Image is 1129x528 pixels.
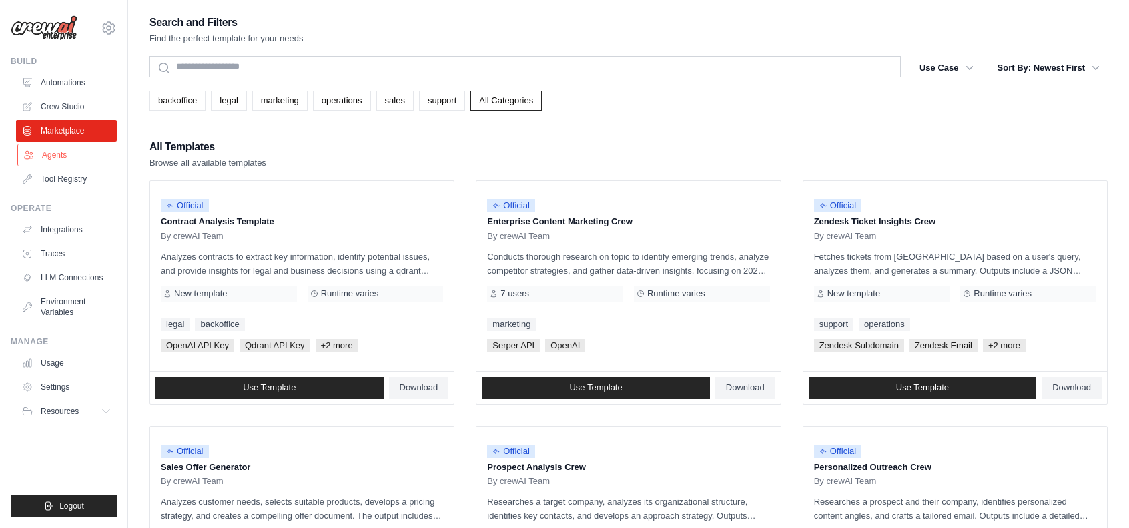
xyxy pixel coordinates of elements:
p: Analyzes customer needs, selects suitable products, develops a pricing strategy, and creates a co... [161,495,443,523]
a: backoffice [195,318,244,331]
span: OpenAI API Key [161,339,234,352]
p: Contract Analysis Template [161,215,443,228]
p: Personalized Outreach Crew [814,461,1096,474]
button: Use Case [911,56,982,80]
span: By crewAI Team [487,476,550,487]
a: legal [161,318,190,331]
a: operations [313,91,371,111]
a: Usage [16,352,117,374]
p: Prospect Analysis Crew [487,461,769,474]
span: By crewAI Team [487,231,550,242]
p: Researches a target company, analyzes its organizational structure, identifies key contacts, and ... [487,495,769,523]
p: Find the perfect template for your needs [149,32,304,45]
span: Download [726,382,765,393]
p: Zendesk Ticket Insights Crew [814,215,1096,228]
span: By crewAI Team [161,476,224,487]
span: +2 more [316,339,358,352]
button: Resources [16,401,117,422]
span: Zendesk Subdomain [814,339,904,352]
div: Build [11,56,117,67]
a: LLM Connections [16,267,117,288]
span: Use Template [896,382,949,393]
a: marketing [252,91,308,111]
span: New template [827,288,880,299]
button: Logout [11,495,117,517]
a: Use Template [482,377,710,399]
a: Automations [16,72,117,93]
span: Official [487,445,535,458]
span: Use Template [569,382,622,393]
span: By crewAI Team [814,476,877,487]
a: sales [376,91,414,111]
span: Official [161,445,209,458]
span: Zendesk Email [909,339,978,352]
p: Researches a prospect and their company, identifies personalized content angles, and crafts a tai... [814,495,1096,523]
p: Browse all available templates [149,156,266,170]
img: Logo [11,15,77,41]
h2: Search and Filters [149,13,304,32]
h2: All Templates [149,138,266,156]
span: Official [487,199,535,212]
a: Download [1042,377,1102,399]
a: operations [859,318,910,331]
span: Qdrant API Key [240,339,310,352]
p: Fetches tickets from [GEOGRAPHIC_DATA] based on a user's query, analyzes them, and generates a su... [814,250,1096,278]
a: support [814,318,853,331]
span: Runtime varies [321,288,379,299]
span: Runtime varies [974,288,1032,299]
a: backoffice [149,91,206,111]
a: Marketplace [16,120,117,142]
span: Runtime varies [647,288,705,299]
span: 7 users [500,288,529,299]
span: Serper API [487,339,540,352]
a: support [419,91,465,111]
p: Enterprise Content Marketing Crew [487,215,769,228]
a: marketing [487,318,536,331]
a: Tool Registry [16,168,117,190]
a: Traces [16,243,117,264]
p: Conducts thorough research on topic to identify emerging trends, analyze competitor strategies, a... [487,250,769,278]
a: legal [211,91,246,111]
span: By crewAI Team [161,231,224,242]
span: Official [814,445,862,458]
span: Download [400,382,438,393]
div: Manage [11,336,117,347]
a: Agents [17,144,118,166]
a: Download [715,377,775,399]
a: All Categories [470,91,542,111]
span: Official [814,199,862,212]
a: Use Template [809,377,1037,399]
a: Environment Variables [16,291,117,323]
span: New template [174,288,227,299]
a: Settings [16,376,117,398]
a: Use Template [155,377,384,399]
a: Integrations [16,219,117,240]
span: By crewAI Team [814,231,877,242]
span: Official [161,199,209,212]
span: OpenAI [545,339,585,352]
span: Logout [59,501,84,511]
a: Download [389,377,449,399]
div: Operate [11,203,117,214]
span: Use Template [243,382,296,393]
a: Crew Studio [16,96,117,117]
p: Analyzes contracts to extract key information, identify potential issues, and provide insights fo... [161,250,443,278]
button: Sort By: Newest First [990,56,1108,80]
span: Download [1052,382,1091,393]
p: Sales Offer Generator [161,461,443,474]
span: Resources [41,406,79,417]
span: +2 more [983,339,1026,352]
